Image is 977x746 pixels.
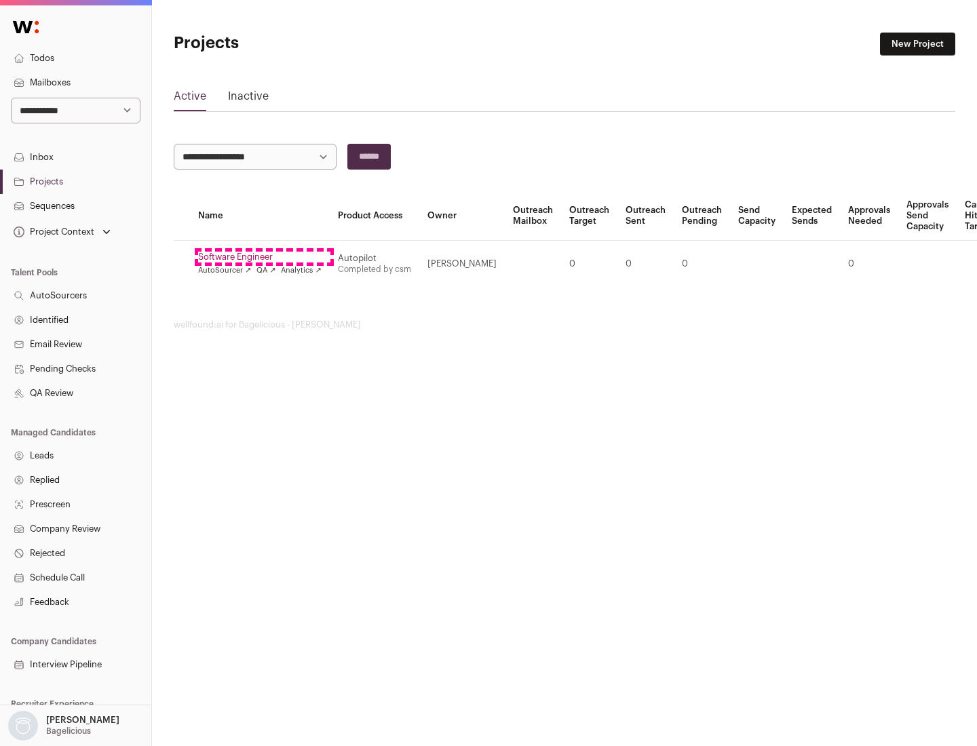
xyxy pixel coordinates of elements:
[228,88,269,110] a: Inactive
[5,14,46,41] img: Wellfound
[784,191,840,241] th: Expected Sends
[674,241,730,288] td: 0
[561,191,617,241] th: Outreach Target
[338,253,411,264] div: Autopilot
[190,191,330,241] th: Name
[617,191,674,241] th: Outreach Sent
[46,715,119,726] p: [PERSON_NAME]
[174,88,206,110] a: Active
[898,191,957,241] th: Approvals Send Capacity
[8,711,38,741] img: nopic.png
[11,227,94,237] div: Project Context
[419,241,505,288] td: [PERSON_NAME]
[174,33,434,54] h1: Projects
[198,252,322,262] a: Software Engineer
[561,241,617,288] td: 0
[730,191,784,241] th: Send Capacity
[281,265,321,276] a: Analytics ↗
[5,711,122,741] button: Open dropdown
[198,265,251,276] a: AutoSourcer ↗
[256,265,275,276] a: QA ↗
[46,726,91,737] p: Bagelicious
[840,191,898,241] th: Approvals Needed
[338,265,411,273] a: Completed by csm
[880,33,955,56] a: New Project
[174,319,955,330] footer: wellfound:ai for Bagelicious - [PERSON_NAME]
[11,222,113,241] button: Open dropdown
[840,241,898,288] td: 0
[505,191,561,241] th: Outreach Mailbox
[617,241,674,288] td: 0
[330,191,419,241] th: Product Access
[419,191,505,241] th: Owner
[674,191,730,241] th: Outreach Pending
